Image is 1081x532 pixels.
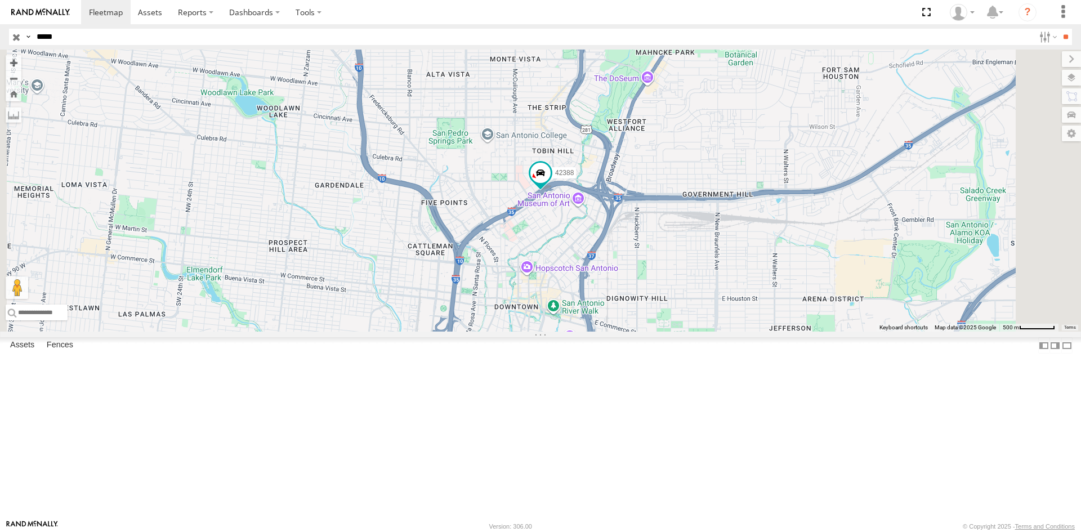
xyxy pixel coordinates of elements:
[6,276,28,299] button: Drag Pegman onto the map to open Street View
[11,8,70,16] img: rand-logo.svg
[1064,325,1076,330] a: Terms (opens in new tab)
[1061,337,1073,354] label: Hide Summary Table
[1049,337,1061,354] label: Dock Summary Table to the Right
[1035,29,1059,45] label: Search Filter Options
[935,324,996,330] span: Map data ©2025 Google
[5,338,40,354] label: Assets
[1015,523,1075,530] a: Terms and Conditions
[963,523,1075,530] div: © Copyright 2025 -
[41,338,79,354] label: Fences
[6,86,21,101] button: Zoom Home
[879,324,928,332] button: Keyboard shortcuts
[1062,126,1081,141] label: Map Settings
[1003,324,1019,330] span: 500 m
[1038,337,1049,354] label: Dock Summary Table to the Left
[555,169,574,177] span: 42388
[6,107,21,123] label: Measure
[24,29,33,45] label: Search Query
[6,55,21,70] button: Zoom in
[489,523,532,530] div: Version: 306.00
[999,324,1058,332] button: Map Scale: 500 m per 60 pixels
[6,70,21,86] button: Zoom out
[6,521,58,532] a: Visit our Website
[946,4,979,21] div: Ryan Roxas
[1019,3,1037,21] i: ?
